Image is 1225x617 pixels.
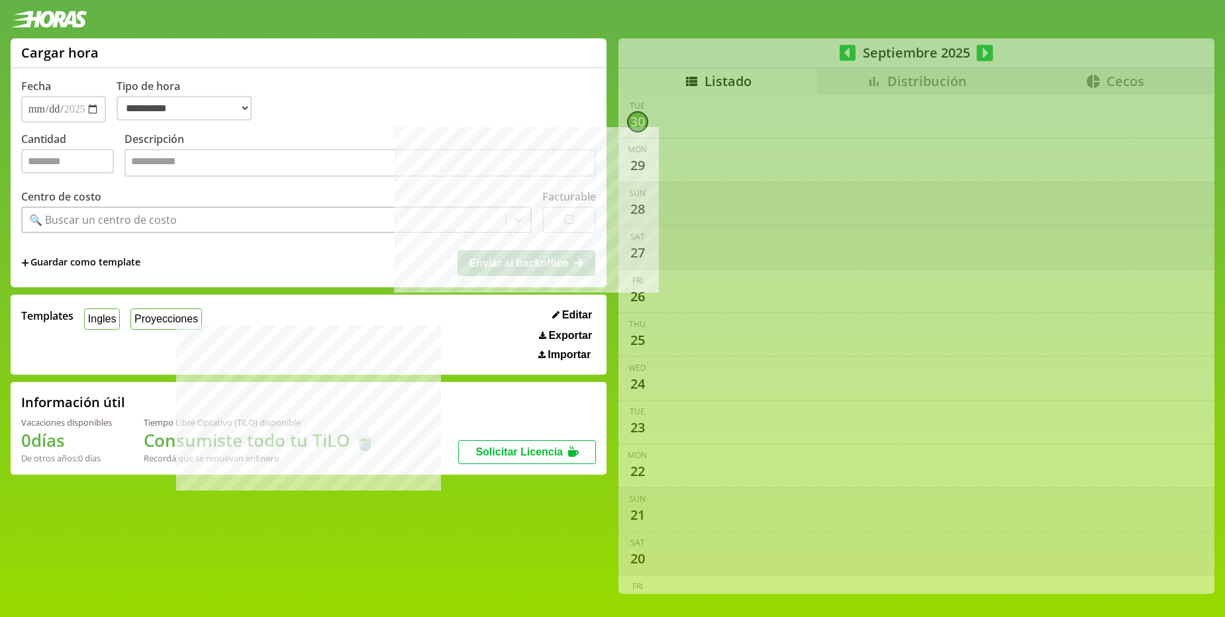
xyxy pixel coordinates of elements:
[535,329,596,342] button: Exportar
[458,440,596,464] button: Solicitar Licencia
[21,393,125,411] h2: Información útil
[124,132,596,180] label: Descripción
[21,149,114,173] input: Cantidad
[29,213,177,227] div: 🔍 Buscar un centro de costo
[21,256,29,270] span: +
[256,452,279,464] b: Enero
[542,189,596,204] label: Facturable
[21,428,112,452] h1: 0 días
[21,189,101,204] label: Centro de costo
[21,132,124,180] label: Cantidad
[21,79,51,93] label: Fecha
[548,349,591,361] span: Importar
[144,452,375,464] div: Recordá que se renuevan en
[21,256,140,270] span: +Guardar como template
[144,416,375,428] div: Tiempo Libre Optativo (TiLO) disponible
[117,96,252,120] select: Tipo de hora
[21,452,112,464] div: De otros años: 0 días
[130,308,202,329] button: Proyecciones
[21,308,73,323] span: Templates
[144,428,375,452] h1: Consumiste todo tu TiLO 🍵
[548,308,596,322] button: Editar
[84,308,120,329] button: Ingles
[21,44,99,62] h1: Cargar hora
[117,79,262,122] label: Tipo de hora
[11,11,87,28] img: logotipo
[548,330,592,342] span: Exportar
[475,446,563,457] span: Solicitar Licencia
[124,149,596,177] textarea: Descripción
[562,309,592,321] span: Editar
[21,416,112,428] div: Vacaciones disponibles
